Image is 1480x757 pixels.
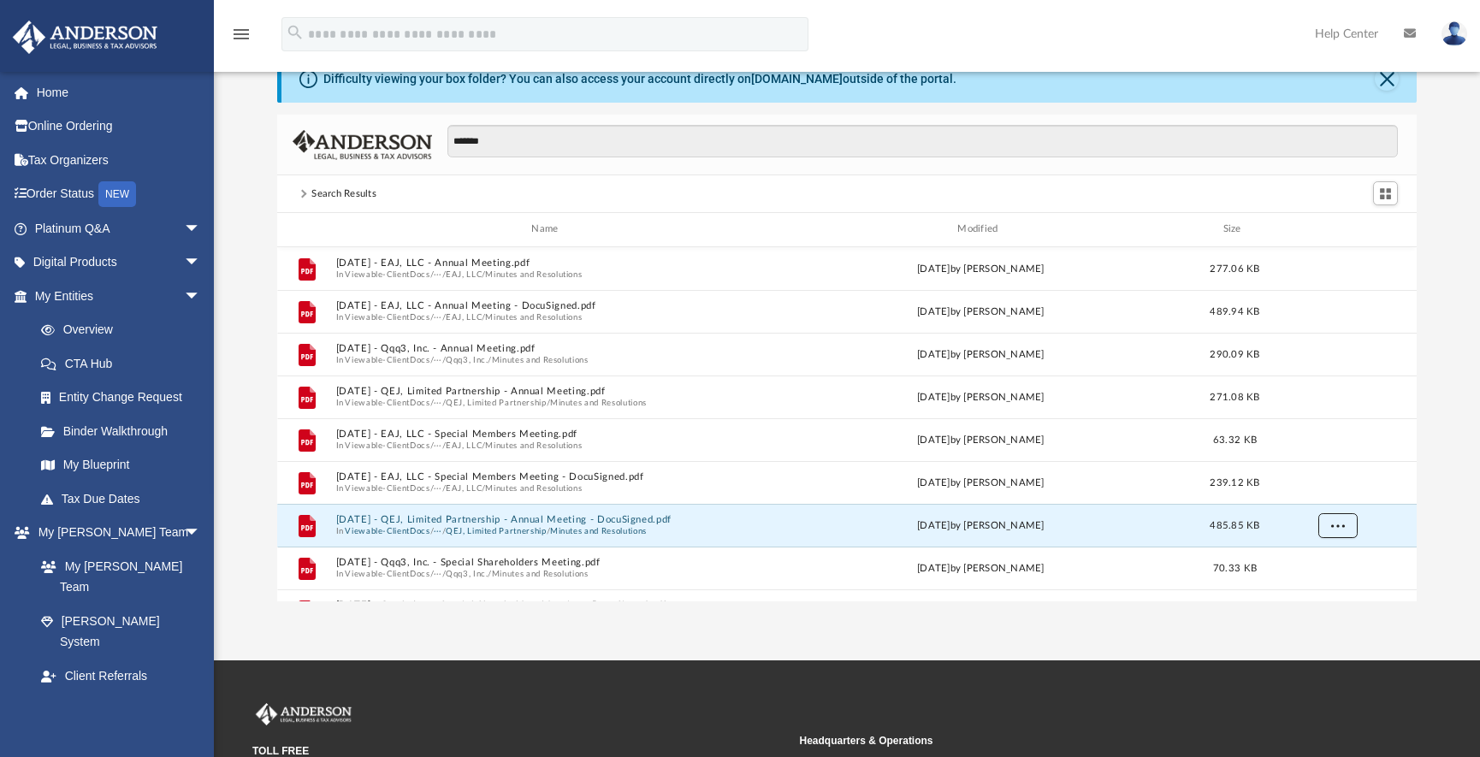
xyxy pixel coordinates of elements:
span: In [336,397,761,408]
span: / [547,397,550,408]
a: [PERSON_NAME] System [24,604,218,659]
a: Entity Change Request [24,381,227,415]
button: ··· [434,440,442,451]
div: [DATE] by [PERSON_NAME] [768,517,1193,533]
input: Search files and folders [447,125,1398,157]
button: Viewable-ClientDocs [345,311,429,322]
button: Close [1375,67,1399,91]
span: In [336,482,761,494]
button: EAJ, LLC [446,440,482,451]
a: My Documentsarrow_drop_down [12,693,218,727]
small: Headquarters & Operations [800,733,1335,748]
button: [DATE] - EAJ, LLC - Annual Meeting - DocuSigned.pdf [336,300,761,311]
button: ··· [434,269,442,280]
span: / [442,525,446,536]
button: EAJ, LLC [446,269,482,280]
a: Order StatusNEW [12,177,227,212]
span: 489.94 KB [1210,306,1259,316]
span: / [430,482,434,494]
span: 485.85 KB [1210,520,1259,529]
a: Client Referrals [24,659,218,693]
div: Size [1201,222,1270,237]
i: menu [231,24,252,44]
span: / [430,440,434,451]
button: [DATE] - EAJ, LLC - Special Members Meeting.pdf [336,429,761,440]
button: Viewable-ClientDocs [345,440,429,451]
button: Viewable-ClientDocs [345,354,429,365]
button: [DATE] - Qqq3, Inc. - Annual Meeting.pdf [336,343,761,354]
span: 239.12 KB [1210,477,1259,487]
span: arrow_drop_down [184,693,218,728]
div: NEW [98,181,136,207]
button: Viewable-ClientDocs [345,525,429,536]
button: EAJ, LLC [446,482,482,494]
a: Binder Walkthrough [24,414,227,448]
a: My Entitiesarrow_drop_down [12,279,227,313]
span: / [430,354,434,365]
a: My [PERSON_NAME] Team [24,549,210,604]
span: / [442,440,446,451]
a: CTA Hub [24,346,227,381]
a: Tax Organizers [12,143,227,177]
a: menu [231,33,252,44]
span: In [336,440,761,451]
button: ··· [434,482,442,494]
span: / [430,525,434,536]
button: EAJ, LLC [446,311,482,322]
button: [DATE] - QEJ, Limited Partnership - Annual Meeting.pdf [336,386,761,397]
button: ··· [434,525,442,536]
span: arrow_drop_down [184,245,218,281]
a: Digital Productsarrow_drop_down [12,245,227,280]
button: Switch to Grid View [1373,181,1399,205]
button: QEJ, Limited Partnership [446,397,547,408]
div: id [1276,222,1396,237]
img: Anderson Advisors Platinum Portal [8,21,163,54]
span: 290.09 KB [1210,349,1259,358]
span: In [336,311,761,322]
button: Minutes and Resolutions [550,525,647,536]
button: [DATE] - EAJ, LLC - Special Members Meeting - DocuSigned.pdf [336,471,761,482]
span: / [442,354,446,365]
button: Qqq3, Inc. [446,354,488,365]
div: Modified [768,222,1193,237]
button: ··· [434,311,442,322]
div: [DATE] by [PERSON_NAME] [768,261,1193,276]
button: [DATE] - QEJ, Limited Partnership - Annual Meeting - DocuSigned.pdf [336,514,761,525]
div: [DATE] by [PERSON_NAME] [768,432,1193,447]
span: / [442,568,446,579]
div: Name [335,222,761,237]
span: / [482,482,485,494]
span: 277.06 KB [1210,263,1259,273]
div: [DATE] by [PERSON_NAME] [768,560,1193,576]
button: Minutes and Resolutions [485,269,582,280]
button: ··· [434,568,442,579]
span: / [430,568,434,579]
button: [DATE] - EAJ, LLC - Annual Meeting.pdf [336,257,761,269]
button: [DATE] - Qqq3, Inc. - Special Shareholders Meeting.pdf [336,557,761,568]
img: User Pic [1442,21,1467,46]
span: 70.33 KB [1213,563,1257,572]
span: / [430,397,434,408]
button: Minutes and Resolutions [485,311,582,322]
span: In [336,354,761,365]
button: Viewable-ClientDocs [345,269,429,280]
button: Viewable-ClientDocs [345,482,429,494]
a: My [PERSON_NAME] Teamarrow_drop_down [12,516,218,550]
a: Online Ordering [12,109,227,144]
span: arrow_drop_down [184,516,218,551]
span: / [442,311,446,322]
span: / [442,482,446,494]
div: [DATE] by [PERSON_NAME] [768,389,1193,405]
button: Qqq3, Inc. [446,568,488,579]
span: / [430,269,434,280]
span: arrow_drop_down [184,211,218,246]
span: / [442,269,446,280]
button: [DATE] - Qqq3, Inc. - Special Shareholders Meeting - DocuSigned.pdf [336,600,761,611]
a: Overview [24,313,227,347]
span: / [430,311,434,322]
span: / [482,440,485,451]
button: Minutes and Resolutions [492,568,589,579]
button: More options [1318,512,1358,538]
